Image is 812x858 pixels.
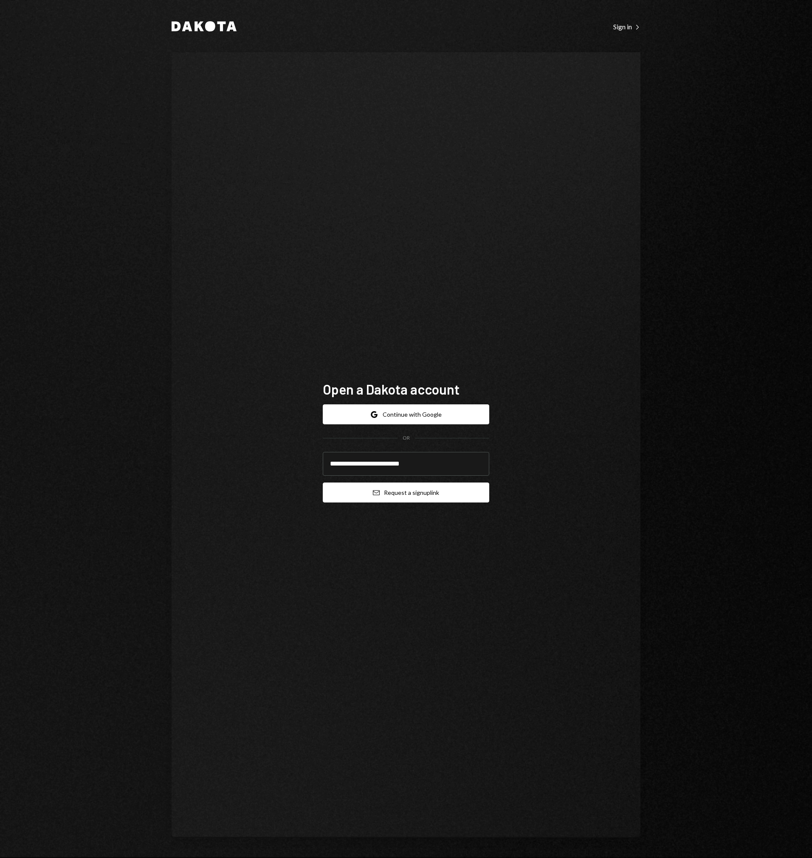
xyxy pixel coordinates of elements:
[323,404,489,424] button: Continue with Google
[323,483,489,502] button: Request a signuplink
[403,435,410,442] div: OR
[613,22,640,31] a: Sign in
[323,381,489,398] h1: Open a Dakota account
